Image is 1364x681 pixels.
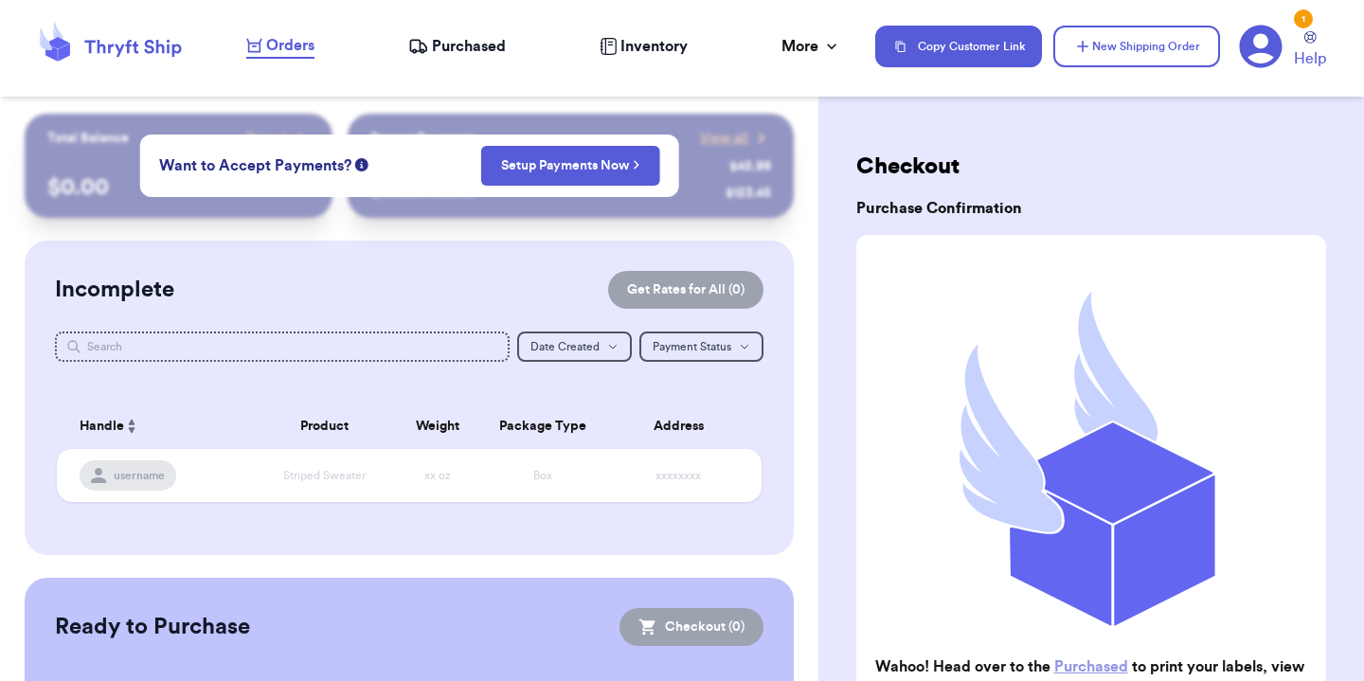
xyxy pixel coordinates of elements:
[80,417,124,437] span: Handle
[530,341,600,352] span: Date Created
[479,403,606,449] th: Package Type
[501,156,640,175] a: Setup Payments Now
[424,470,451,481] span: xx oz
[1294,47,1326,70] span: Help
[639,332,763,362] button: Payment Status
[600,35,688,58] a: Inventory
[517,332,632,362] button: Date Created
[726,184,771,203] div: $ 123.45
[620,35,688,58] span: Inventory
[608,271,763,309] button: Get Rates for All (0)
[47,129,129,148] p: Total Balance
[856,197,1326,220] h3: Purchase Confirmation
[1053,26,1220,67] button: New Shipping Order
[856,152,1326,182] h2: Checkout
[55,332,510,362] input: Search
[1294,9,1313,28] div: 1
[606,403,762,449] th: Address
[729,157,771,176] div: $ 45.99
[700,129,771,148] a: View all
[408,35,506,58] a: Purchased
[875,26,1042,67] button: Copy Customer Link
[254,403,395,449] th: Product
[246,34,314,59] a: Orders
[395,403,479,449] th: Weight
[1294,31,1326,70] a: Help
[700,129,748,148] span: View all
[1239,25,1283,68] a: 1
[246,129,310,148] a: Payout
[114,468,165,483] span: username
[55,275,174,305] h2: Incomplete
[481,146,660,186] button: Setup Payments Now
[781,35,841,58] div: More
[266,34,314,57] span: Orders
[432,35,506,58] span: Purchased
[55,612,250,642] h2: Ready to Purchase
[124,415,139,438] button: Sort ascending
[619,608,763,646] button: Checkout (0)
[47,172,310,203] p: $ 0.00
[1054,659,1128,674] a: Purchased
[159,154,351,177] span: Want to Accept Payments?
[653,341,731,352] span: Payment Status
[370,129,476,148] p: Recent Payments
[655,470,701,481] span: xxxxxxxx
[283,470,366,481] span: Striped Sweater
[533,470,552,481] span: Box
[246,129,287,148] span: Payout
